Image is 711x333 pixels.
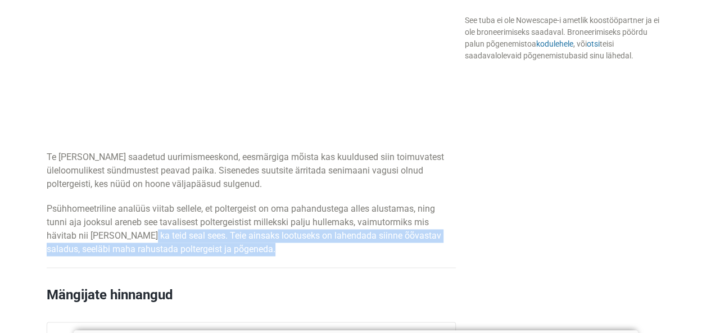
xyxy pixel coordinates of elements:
h2: Mängijate hinnangud [47,285,456,322]
p: Te [PERSON_NAME] saadetud uurimismeeskond, eesmärgiga mõista kas kuuldused siin toimuvatest ülelo... [47,150,456,191]
a: kodulehele [536,39,573,48]
div: See tuba ei ole Nowescape-i ametlik koostööpartner ja ei ole broneerimiseks saadaval. Broneerimis... [464,15,664,62]
p: Psühhomeetriline analüüs viitab sellele, et poltergeist on oma pahandustega alles alustamas, ning... [47,202,456,256]
a: otsi [586,39,599,48]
